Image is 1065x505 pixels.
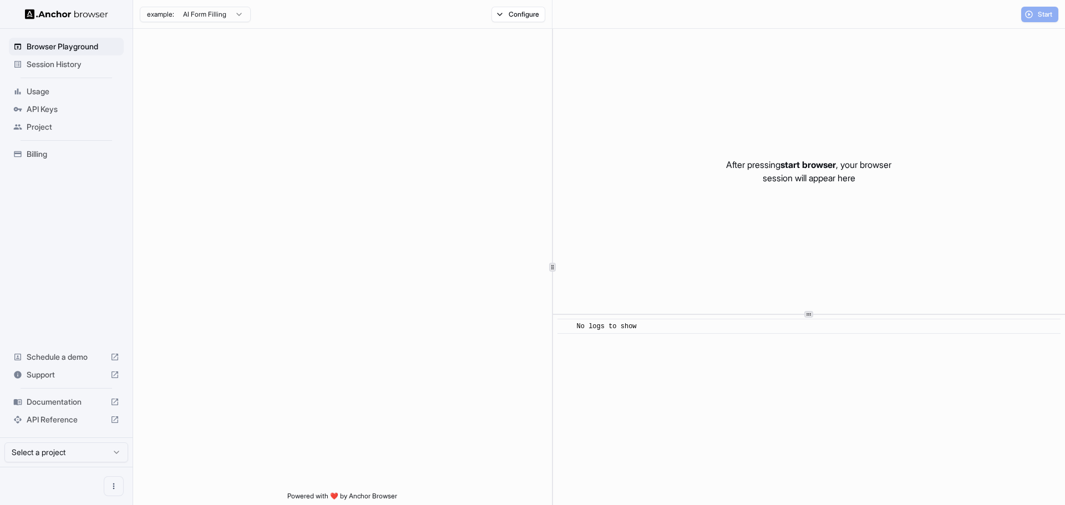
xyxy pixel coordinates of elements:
span: Schedule a demo [27,351,106,363]
div: Session History [9,55,124,73]
span: start browser [780,159,836,170]
div: Browser Playground [9,38,124,55]
span: Documentation [27,396,106,407]
img: Anchor Logo [25,9,108,19]
div: Billing [9,145,124,163]
span: API Reference [27,414,106,425]
div: Project [9,118,124,136]
span: example: [147,10,174,19]
span: Browser Playground [27,41,119,52]
span: Project [27,121,119,132]
span: Support [27,369,106,380]
p: After pressing , your browser session will appear here [726,158,891,185]
button: Open menu [104,476,124,496]
div: Schedule a demo [9,348,124,366]
span: ​ [563,321,569,332]
span: Powered with ❤️ by Anchor Browser [287,492,397,505]
span: API Keys [27,104,119,115]
div: API Reference [9,411,124,429]
div: Support [9,366,124,384]
button: Configure [491,7,545,22]
span: No logs to show [577,323,637,330]
span: Usage [27,86,119,97]
span: Billing [27,149,119,160]
div: API Keys [9,100,124,118]
span: Session History [27,59,119,70]
div: Documentation [9,393,124,411]
div: Usage [9,83,124,100]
